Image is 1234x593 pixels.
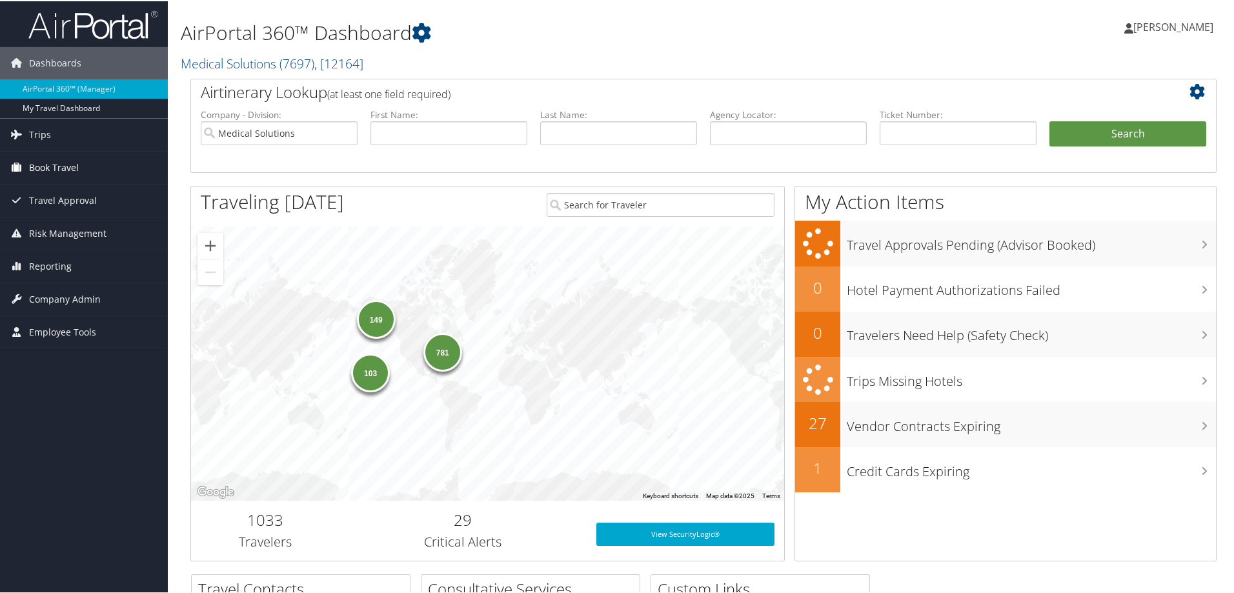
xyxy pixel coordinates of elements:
span: [PERSON_NAME] [1133,19,1213,33]
button: Zoom out [197,258,223,284]
label: First Name: [370,107,527,120]
label: Ticket Number: [880,107,1037,120]
span: Dashboards [29,46,81,78]
a: 1Credit Cards Expiring [795,446,1216,491]
span: Trips [29,117,51,150]
h2: 29 [349,508,577,530]
label: Company - Division: [201,107,358,120]
a: Open this area in Google Maps (opens a new window) [194,483,237,499]
h1: Traveling [DATE] [201,187,344,214]
h2: 1033 [201,508,330,530]
input: Search for Traveler [547,192,774,216]
h2: 0 [795,276,840,297]
a: 27Vendor Contracts Expiring [795,401,1216,446]
label: Agency Locator: [710,107,867,120]
div: 149 [356,299,395,337]
h2: 27 [795,411,840,433]
h1: My Action Items [795,187,1216,214]
a: 0Hotel Payment Authorizations Failed [795,265,1216,310]
a: Medical Solutions [181,54,363,71]
h3: Travelers Need Help (Safety Check) [847,319,1216,343]
span: Employee Tools [29,315,96,347]
a: Terms (opens in new tab) [762,491,780,498]
h2: 0 [795,321,840,343]
a: Travel Approvals Pending (Advisor Booked) [795,219,1216,265]
span: Company Admin [29,282,101,314]
a: [PERSON_NAME] [1124,6,1226,45]
span: Travel Approval [29,183,97,216]
button: Zoom in [197,232,223,257]
span: Risk Management [29,216,106,248]
h3: Critical Alerts [349,532,577,550]
h3: Travel Approvals Pending (Advisor Booked) [847,228,1216,253]
img: Google [194,483,237,499]
a: View SecurityLogic® [596,521,774,545]
h3: Hotel Payment Authorizations Failed [847,274,1216,298]
span: Reporting [29,249,72,281]
label: Last Name: [540,107,697,120]
h3: Trips Missing Hotels [847,365,1216,389]
img: airportal-logo.png [28,8,157,39]
h3: Vendor Contracts Expiring [847,410,1216,434]
span: , [ 12164 ] [314,54,363,71]
div: 103 [351,352,390,390]
a: Trips Missing Hotels [795,356,1216,401]
button: Search [1049,120,1206,146]
span: ( 7697 ) [279,54,314,71]
span: Map data ©2025 [706,491,754,498]
h1: AirPortal 360™ Dashboard [181,18,878,45]
a: 0Travelers Need Help (Safety Check) [795,310,1216,356]
span: Book Travel [29,150,79,183]
h2: 1 [795,456,840,478]
button: Keyboard shortcuts [643,490,698,499]
div: 781 [423,332,461,370]
h3: Credit Cards Expiring [847,455,1216,479]
h2: Airtinerary Lookup [201,80,1121,102]
h3: Travelers [201,532,330,550]
span: (at least one field required) [327,86,450,100]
